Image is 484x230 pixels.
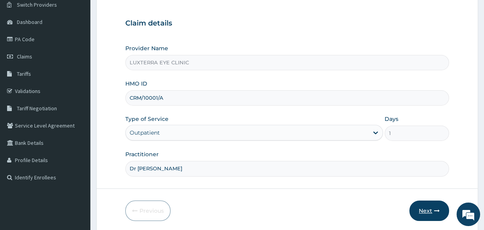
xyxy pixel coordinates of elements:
input: Enter HMO ID [125,90,449,106]
img: d_794563401_company_1708531726252_794563401 [15,39,32,59]
h3: Claim details [125,19,449,28]
label: Type of Service [125,115,169,123]
span: Claims [17,53,32,60]
span: We're online! [46,66,108,146]
label: Practitioner [125,150,159,158]
textarea: Type your message and hit 'Enter' [4,150,150,177]
div: Minimize live chat window [129,4,148,23]
span: Tariff Negotiation [17,105,57,112]
input: Enter Name [125,161,449,176]
label: Days [385,115,398,123]
div: Chat with us now [41,44,132,54]
button: Next [409,201,449,221]
div: Outpatient [130,129,160,137]
span: Switch Providers [17,1,57,8]
span: Dashboard [17,18,42,26]
button: Previous [125,201,170,221]
label: HMO ID [125,80,147,88]
span: Tariffs [17,70,31,77]
label: Provider Name [125,44,168,52]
